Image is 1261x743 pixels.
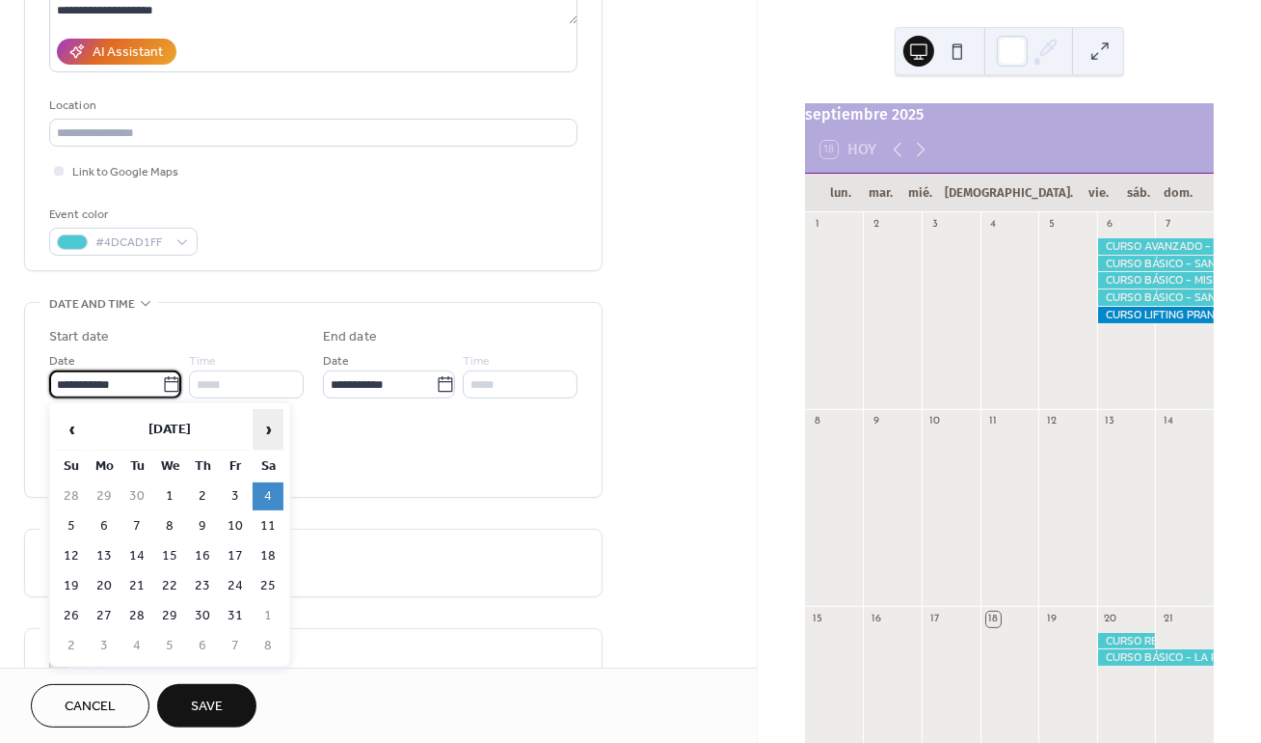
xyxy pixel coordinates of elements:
[220,482,251,510] td: 3
[1161,415,1175,429] div: 14
[220,632,251,660] td: 7
[49,205,194,225] div: Event color
[900,174,941,212] div: mié.
[56,542,87,570] td: 12
[220,453,251,481] th: Fr
[56,572,87,600] td: 19
[927,218,942,233] div: 3
[191,698,223,718] span: Save
[154,572,185,600] td: 22
[1097,633,1156,649] div: CURSO REVELACIÓN DE LAS ENSEÑANZAS INTERIORES DEL CRISTIANISMO de MCKS - SANTA FE
[860,174,900,212] div: mar.
[121,572,152,600] td: 21
[820,174,861,212] div: lun.
[811,612,825,626] div: 15
[253,542,283,570] td: 18
[89,572,120,600] td: 20
[89,482,120,510] td: 29
[187,482,218,510] td: 2
[811,415,825,429] div: 8
[157,684,256,728] button: Save
[986,612,1001,626] div: 18
[869,415,883,429] div: 9
[72,163,178,183] span: Link to Google Maps
[56,512,87,540] td: 5
[805,103,1214,126] div: septiembre 2025
[187,572,218,600] td: 23
[154,482,185,510] td: 1
[95,234,167,254] span: #4DCAD1FF
[220,542,251,570] td: 17
[187,512,218,540] td: 9
[121,482,152,510] td: 30
[463,352,490,372] span: Time
[253,482,283,510] td: 4
[869,612,883,626] div: 16
[1158,174,1198,212] div: dom.
[89,542,120,570] td: 13
[1097,649,1214,666] div: CURSO BÁSICO - LA RIOJA
[89,602,120,630] td: 27
[49,352,75,372] span: Date
[56,453,87,481] th: Su
[253,632,283,660] td: 8
[927,415,942,429] div: 10
[220,602,251,630] td: 31
[254,410,282,449] span: ›
[154,453,185,481] th: We
[56,632,87,660] td: 2
[1097,272,1214,289] div: CURSO BÁSICO - MISIONES
[121,512,152,540] td: 7
[986,415,1001,429] div: 11
[57,39,176,65] button: AI Assistant
[56,482,87,510] td: 28
[89,409,251,451] th: [DATE]
[927,612,942,626] div: 17
[187,602,218,630] td: 30
[253,602,283,630] td: 1
[869,218,883,233] div: 2
[1161,612,1175,626] div: 21
[1118,174,1159,212] div: sáb.
[49,327,109,347] div: Start date
[986,218,1001,233] div: 4
[121,602,152,630] td: 28
[154,602,185,630] td: 29
[1097,307,1214,323] div: CURSO LIFTING PRANICO FACIAL Y MODELADO CORPORAL de MCKS - CÓRDOBA
[1103,612,1117,626] div: 20
[253,453,283,481] th: Sa
[121,453,152,481] th: Tu
[57,410,86,449] span: ‹
[121,542,152,570] td: 14
[89,512,120,540] td: 6
[121,632,152,660] td: 4
[189,352,216,372] span: Time
[187,453,218,481] th: Th
[940,174,1078,212] div: [DEMOGRAPHIC_DATA].
[56,602,87,630] td: 26
[1103,415,1117,429] div: 13
[253,512,283,540] td: 11
[187,542,218,570] td: 16
[220,572,251,600] td: 24
[93,43,163,64] div: AI Assistant
[1044,218,1059,233] div: 5
[253,572,283,600] td: 25
[154,542,185,570] td: 15
[1078,174,1118,212] div: vie.
[154,512,185,540] td: 8
[154,632,185,660] td: 5
[31,684,149,728] button: Cancel
[65,698,116,718] span: Cancel
[49,294,135,315] span: Date and time
[49,96,574,116] div: Location
[323,352,349,372] span: Date
[1044,415,1059,429] div: 12
[187,632,218,660] td: 6
[89,632,120,660] td: 3
[1097,256,1214,272] div: CURSO BÁSICO - SAN LUIS
[1097,238,1214,255] div: CURSO AVANZADO - ENTRE RIOS
[89,453,120,481] th: Mo
[1044,612,1059,626] div: 19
